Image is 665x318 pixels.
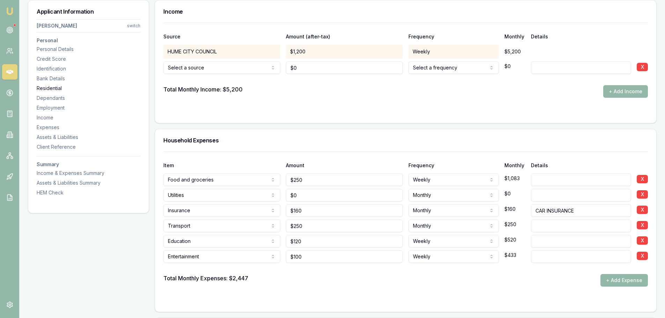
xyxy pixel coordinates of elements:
div: Income & Expenses Summary [37,170,140,177]
div: Dependants [37,95,140,102]
div: Bank Details [37,75,140,82]
div: $433 [504,248,525,262]
div: HEM Check [37,189,140,196]
div: Total Monthly Expenses: $2,447 [163,274,248,287]
div: $1,083 [504,171,525,185]
div: Weekly [408,45,499,59]
div: $520 [504,233,525,247]
h3: Personal [37,38,140,43]
div: Item [163,163,280,168]
div: Assets & Liabilities Summary [37,179,140,186]
input: $ [286,204,403,217]
div: Amount [286,163,403,168]
div: Source [163,34,280,39]
div: switch [127,23,140,29]
div: Personal Details [37,46,140,53]
input: $ [286,61,403,74]
input: $ [286,189,403,201]
button: X [637,190,648,199]
h3: Household Expenses [163,138,648,143]
h3: Income [163,9,648,14]
h3: Summary [37,162,140,167]
div: Identification [37,65,140,72]
div: Frequency [408,34,434,39]
input: $ [286,250,403,263]
input: $ [286,235,403,247]
button: X [637,63,648,71]
button: X [637,236,648,245]
button: X [637,175,648,183]
div: HUME CITY COUNCIL [163,45,280,59]
div: Frequency [408,163,434,168]
input: $ [286,173,403,186]
button: X [637,206,648,214]
input: $ [286,220,403,232]
button: + Add Income [603,85,648,98]
div: $0 [504,187,525,201]
div: Details [531,163,648,168]
div: $250 [504,217,525,231]
div: Client Reference [37,143,140,150]
div: $0 [504,59,525,73]
div: Assets & Liabilities [37,134,140,141]
div: Monthly [504,163,525,168]
div: [PERSON_NAME] [37,22,77,29]
img: emu-icon-u.png [6,7,14,15]
div: Monthly [504,34,525,39]
div: Expenses [37,124,140,131]
div: Details [531,34,648,39]
div: Total Monthly Income: $5,200 [163,85,243,98]
div: Amount (after-tax) [286,34,403,39]
div: Employment [37,104,140,111]
div: $160 [504,202,525,216]
button: X [637,252,648,260]
button: X [637,221,648,229]
div: $5,200 [504,45,525,59]
div: Residential [37,85,140,92]
button: + Add Expense [600,274,648,287]
div: Income [37,114,140,121]
div: Credit Score [37,56,140,62]
div: $1,200 [286,45,403,59]
h3: Applicant Information [37,9,140,14]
